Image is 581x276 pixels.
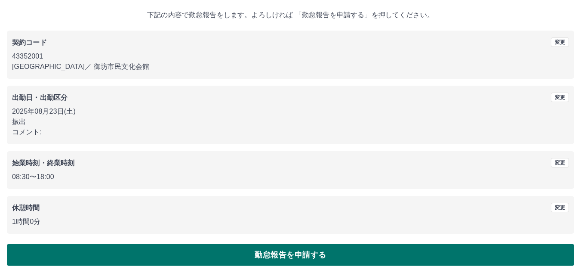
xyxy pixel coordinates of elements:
b: 出勤日・出勤区分 [12,94,68,101]
p: 振出 [12,117,569,127]
b: 始業時刻・終業時刻 [12,159,74,167]
b: 契約コード [12,39,47,46]
button: 変更 [551,37,569,47]
p: 2025年08月23日(土) [12,106,569,117]
b: 休憩時間 [12,204,40,211]
p: 1時間0分 [12,217,569,227]
button: 変更 [551,93,569,102]
p: 08:30 〜 18:00 [12,172,569,182]
button: 変更 [551,203,569,212]
p: コメント: [12,127,569,137]
p: 43352001 [12,51,569,62]
button: 変更 [551,158,569,167]
p: [GEOGRAPHIC_DATA] ／ 御坊市民文化会館 [12,62,569,72]
button: 勤怠報告を申請する [7,244,574,266]
p: 下記の内容で勤怠報告をします。よろしければ 「勤怠報告を申請する」を押してください。 [7,10,574,20]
